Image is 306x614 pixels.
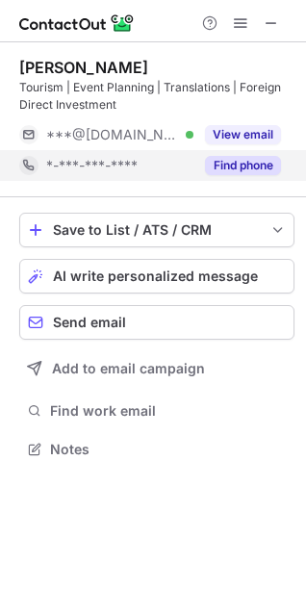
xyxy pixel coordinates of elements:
[19,12,135,35] img: ContactOut v5.3.10
[50,402,287,420] span: Find work email
[19,436,294,463] button: Notes
[19,259,294,294] button: AI write personalized message
[19,305,294,340] button: Send email
[19,213,294,247] button: save-profile-one-click
[19,79,294,114] div: Tourism | Event Planning | Translations | Foreign Direct Investment
[50,441,287,458] span: Notes
[19,397,294,424] button: Find work email
[53,315,126,330] span: Send email
[53,269,258,284] span: AI write personalized message
[19,58,148,77] div: [PERSON_NAME]
[205,125,281,144] button: Reveal Button
[53,222,261,238] div: Save to List / ATS / CRM
[19,351,294,386] button: Add to email campaign
[205,156,281,175] button: Reveal Button
[52,361,205,376] span: Add to email campaign
[46,126,179,143] span: ***@[DOMAIN_NAME]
